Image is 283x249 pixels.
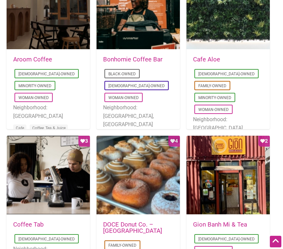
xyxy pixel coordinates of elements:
[198,72,255,76] a: [DEMOGRAPHIC_DATA]-Owned
[18,72,75,76] a: [DEMOGRAPHIC_DATA]-Owned
[13,103,83,120] li: Neighborhood: [GEOGRAPHIC_DATA]
[198,84,226,88] a: Family-Owned
[103,56,162,63] a: Bonhomie Coffee Bar
[13,221,44,228] a: Coffee Tab
[103,103,173,129] li: Neighborhood: [GEOGRAPHIC_DATA], [GEOGRAPHIC_DATA]
[13,56,52,63] a: Aroom Coffee
[198,95,231,100] a: Minority-Owned
[193,56,220,63] a: Cafe Aloe
[18,237,75,241] a: [DEMOGRAPHIC_DATA]-Owned
[108,84,165,88] a: [DEMOGRAPHIC_DATA]-Owned
[198,237,255,241] a: [DEMOGRAPHIC_DATA]-Owned
[193,221,247,228] a: Gion Banh Mi & Tea
[18,84,51,88] a: Minority-Owned
[32,126,66,130] a: Coffee, Tea & Juice
[198,107,229,112] a: Woman-Owned
[193,115,263,141] li: Neighborhood: [GEOGRAPHIC_DATA], [GEOGRAPHIC_DATA]
[103,221,162,234] a: DOCE Donut Co. – [GEOGRAPHIC_DATA]
[16,126,24,130] a: Cafe
[108,72,136,76] a: Black-Owned
[18,95,49,100] a: Woman-Owned
[108,95,139,100] a: Woman-Owned
[108,243,136,248] a: Family-Owned
[270,236,281,247] div: Scroll Back to Top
